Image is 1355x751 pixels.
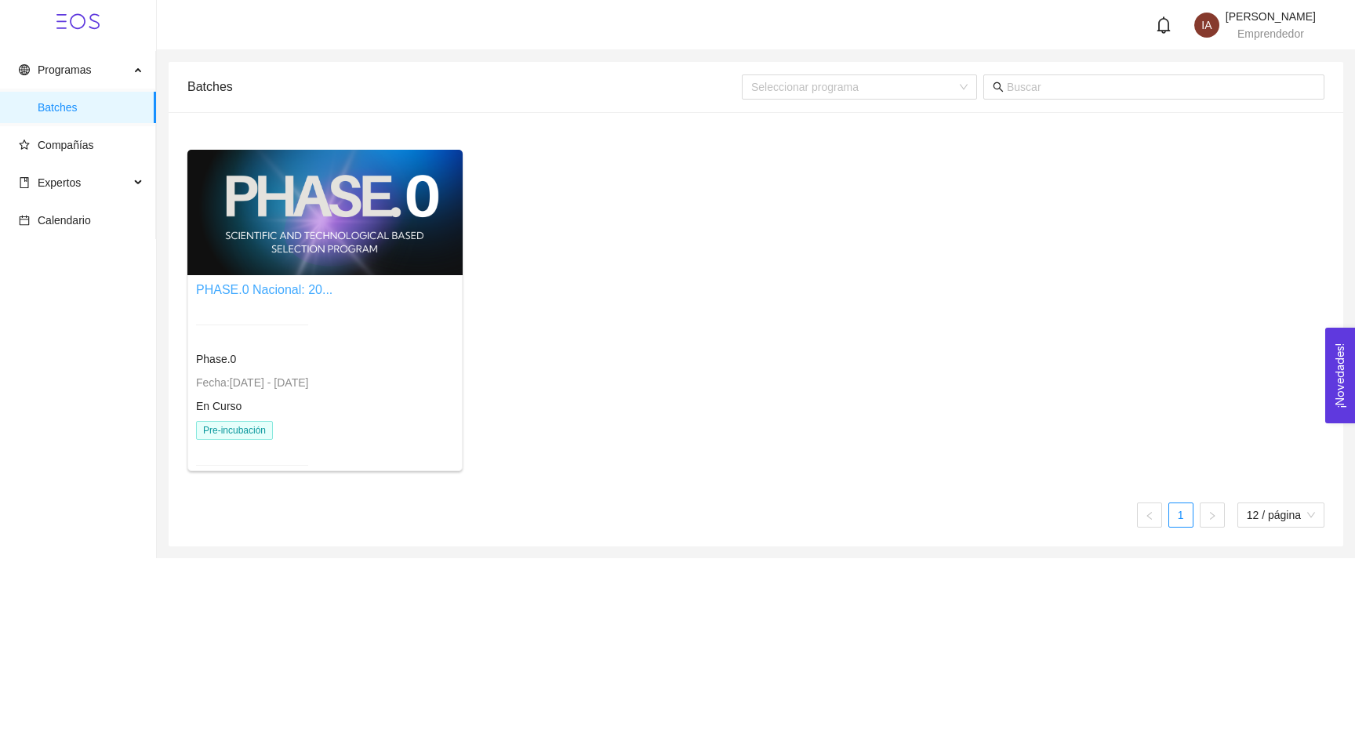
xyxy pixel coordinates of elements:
[1237,27,1304,40] span: Emprendedor
[38,214,91,227] span: Calendario
[196,376,308,389] span: Fecha: [DATE] - [DATE]
[1169,503,1193,527] a: 1
[1145,511,1154,521] span: left
[38,139,94,151] span: Compañías
[1200,502,1225,528] li: Página siguiente
[1200,502,1225,528] button: right
[1325,328,1355,423] button: Open Feedback Widget
[1137,502,1162,528] button: left
[1155,16,1172,34] span: bell
[1247,503,1315,527] span: 12 / página
[196,353,236,365] span: Phase.0
[19,140,30,151] span: star
[1201,13,1212,38] span: IA
[38,63,91,76] span: Programas
[187,64,742,109] div: Batches
[196,283,332,296] a: PHASE.0 Nacional: 20...
[1168,502,1193,528] li: 1
[19,215,30,226] span: calendar
[1007,78,1315,96] input: Buscar
[196,421,273,440] span: Pre-incubación
[19,64,30,75] span: global
[993,82,1004,93] span: search
[1237,502,1324,528] div: tamaño de página
[38,176,81,189] span: Expertos
[196,400,242,412] span: En Curso
[1226,10,1316,23] span: [PERSON_NAME]
[19,177,30,188] span: book
[38,92,143,123] span: Batches
[1137,502,1162,528] li: Página anterior
[1208,511,1217,521] span: right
